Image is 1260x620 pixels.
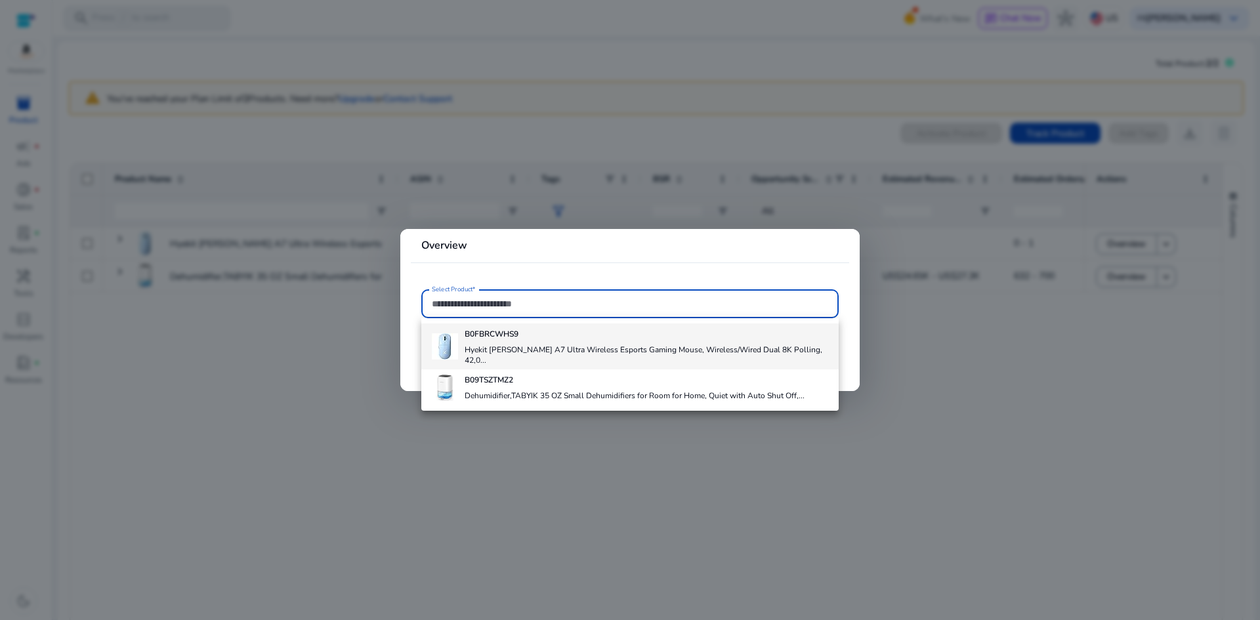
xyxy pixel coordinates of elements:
img: 31MLhYhtZkL._AC_US40_.jpg [432,333,458,360]
h4: Dehumidifier,TABYIK 35 OZ Small Dehumidifiers for Room for Home, Quiet with Auto Shut Off,... [465,390,805,401]
b: B0FBRCWHS9 [465,329,518,339]
mat-label: Select Product* [432,285,476,294]
img: 41Lz3PLVm+L._AC_US100_.jpg [432,375,458,401]
b: Overview [421,238,467,253]
b: B09TSZTMZ2 [465,375,513,385]
h4: Hyekit [PERSON_NAME] A7 Ultra Wireless Esports Gaming Mouse, Wireless/Wired Dual 8K Polling, 42,0... [465,344,828,365]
